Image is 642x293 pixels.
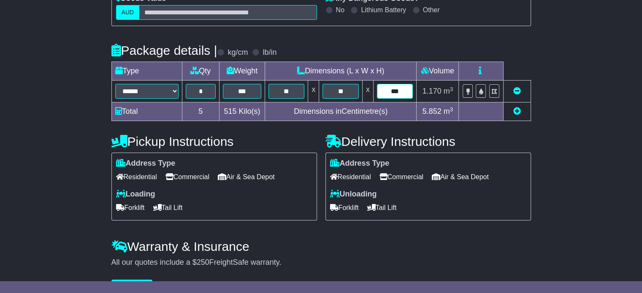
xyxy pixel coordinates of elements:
[432,170,489,183] span: Air & Sea Depot
[444,87,453,95] span: m
[423,6,440,14] label: Other
[450,86,453,92] sup: 3
[330,190,377,199] label: Unloading
[218,170,275,183] span: Air & Sea Depot
[111,102,182,121] td: Total
[224,107,236,116] span: 515
[330,170,371,183] span: Residential
[116,190,155,199] label: Loading
[116,201,145,214] span: Forklift
[308,81,319,102] td: x
[361,6,406,14] label: Lithium Battery
[165,170,209,183] span: Commercial
[336,6,344,14] label: No
[513,87,521,95] a: Remove this item
[228,48,248,57] label: kg/cm
[116,170,157,183] span: Residential
[116,5,140,20] label: AUD
[362,81,373,102] td: x
[197,258,209,266] span: 250
[111,43,217,57] h4: Package details |
[111,62,182,81] td: Type
[219,102,265,121] td: Kilo(s)
[265,62,416,81] td: Dimensions (L x W x H)
[513,107,521,116] a: Add new item
[330,201,359,214] span: Forklift
[423,107,442,116] span: 5.852
[111,258,531,267] div: All our quotes include a $ FreightSafe warranty.
[450,106,453,113] sup: 3
[444,107,453,116] span: m
[330,159,390,168] label: Address Type
[182,102,219,121] td: 5
[325,134,531,148] h4: Delivery Instructions
[182,62,219,81] td: Qty
[153,201,183,214] span: Tail Lift
[111,134,317,148] h4: Pickup Instructions
[417,62,459,81] td: Volume
[219,62,265,81] td: Weight
[367,201,397,214] span: Tail Lift
[423,87,442,95] span: 1.170
[379,170,423,183] span: Commercial
[265,102,416,121] td: Dimensions in Centimetre(s)
[116,159,176,168] label: Address Type
[111,239,531,253] h4: Warranty & Insurance
[263,48,276,57] label: lb/in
